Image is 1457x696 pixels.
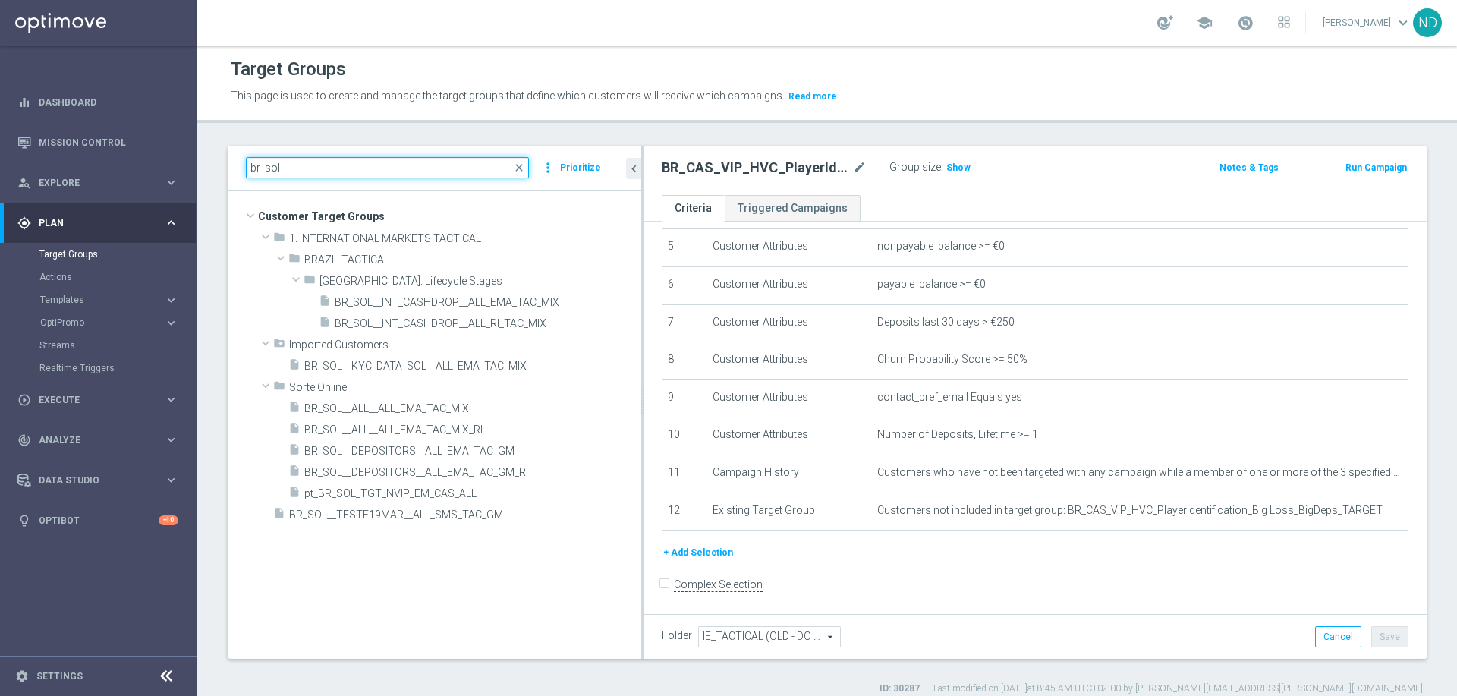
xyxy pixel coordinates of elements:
[39,82,178,122] a: Dashboard
[17,177,179,189] div: person_search Explore keyboard_arrow_right
[706,417,870,455] td: Customer Attributes
[288,252,301,269] i: folder
[662,493,706,531] td: 12
[288,443,301,461] i: insert_drive_file
[17,137,179,149] button: Mission Control
[319,294,331,312] i: insert_drive_file
[288,486,301,503] i: insert_drive_file
[17,176,164,190] div: Explore
[159,515,178,525] div: +10
[877,504,1383,517] span: Customers not included in target group: BR_CAS_VIP_HVC_PlayerIdentification_Big Loss_BigDeps_TARGET
[877,353,1027,366] span: Churn Probability Score >= 50%
[706,342,870,380] td: Customer Attributes
[880,682,920,695] label: ID: 30287
[626,158,641,179] button: chevron_left
[288,401,301,418] i: insert_drive_file
[246,157,529,178] input: Quick find group or folder
[17,433,31,447] i: track_changes
[662,379,706,417] td: 9
[877,278,986,291] span: payable_balance >= €0
[304,487,641,500] span: pt_BR_SOL_TGT_NVIP_EM_CAS_ALL
[40,318,164,327] div: OptiPromo
[725,195,861,222] a: Triggered Campaigns
[17,474,179,487] button: Data Studio keyboard_arrow_right
[273,379,285,397] i: folder
[662,229,706,267] td: 5
[304,424,641,436] span: BR_SOL__ALL__ALL_EMA_TAC_MIX_RI
[164,433,178,447] i: keyboard_arrow_right
[15,669,29,683] i: settings
[304,445,641,458] span: BR_SOL__DEPOSITORS__ALL_EMA_TAC_GM
[1371,626,1408,647] button: Save
[335,296,641,309] span: BR_SOL__INT_CASHDROP__ALL_EMA_TAC_MIX
[17,96,179,109] button: equalizer Dashboard
[39,500,159,540] a: Optibot
[17,515,179,527] button: lightbulb Optibot +10
[304,466,641,479] span: BR_SOL__DEPOSITORS__ALL_EMA_TAC_GM_RI
[706,229,870,267] td: Customer Attributes
[674,578,763,592] label: Complex Selection
[941,161,943,174] label: :
[1218,159,1280,176] button: Notes & Tags
[706,455,870,493] td: Campaign History
[787,88,839,105] button: Read more
[288,465,301,482] i: insert_drive_file
[17,434,179,446] button: track_changes Analyze keyboard_arrow_right
[39,294,179,306] button: Templates keyboard_arrow_right
[17,216,31,230] i: gps_fixed
[39,362,158,374] a: Realtime Triggers
[164,175,178,190] i: keyboard_arrow_right
[289,509,641,521] span: BR_SOL__TESTE19MAR__ALL_SMS_TAC_GM
[662,455,706,493] td: 11
[164,473,178,487] i: keyboard_arrow_right
[17,514,31,528] i: lightbulb
[39,395,164,405] span: Execute
[662,195,725,222] a: Criteria
[164,216,178,230] i: keyboard_arrow_right
[877,240,1005,253] span: nonpayable_balance >= €0
[877,316,1015,329] span: Deposits last 30 days > €250
[39,178,164,187] span: Explore
[304,402,641,415] span: BR_SOL__ALL__ALL_EMA_TAC_MIX
[877,466,1403,479] span: Customers who have not been targeted with any campaign while a member of one or more of the 3 spe...
[17,393,31,407] i: play_circle_outline
[39,266,196,288] div: Actions
[706,266,870,304] td: Customer Attributes
[39,357,196,379] div: Realtime Triggers
[627,162,641,176] i: chevron_left
[1315,626,1361,647] button: Cancel
[1395,14,1411,31] span: keyboard_arrow_down
[39,288,196,311] div: Templates
[231,58,346,80] h1: Target Groups
[662,342,706,380] td: 8
[39,317,179,329] button: OptiPromo keyboard_arrow_right
[39,436,164,445] span: Analyze
[319,316,331,333] i: insert_drive_file
[40,295,149,304] span: Templates
[289,232,641,245] span: 1. INTERNATIONAL MARKETS TACTICAL
[17,216,164,230] div: Plan
[662,159,850,177] h2: BR_CAS_VIP_HVC_PlayerIdentification_BigDrop_TARGET
[706,304,870,342] td: Customer Attributes
[17,500,178,540] div: Optibot
[662,417,706,455] td: 10
[933,682,1423,695] label: Last modified on [DATE] at 8:45 AM UTC+02:00 by [PERSON_NAME][EMAIL_ADDRESS][PERSON_NAME][DOMAIN_...
[164,293,178,307] i: keyboard_arrow_right
[17,433,164,447] div: Analyze
[39,311,196,334] div: OptiPromo
[231,90,785,102] span: This page is used to create and manage the target groups that define which customers will receive...
[17,96,31,109] i: equalizer
[946,162,971,173] span: Show
[17,82,178,122] div: Dashboard
[39,122,178,162] a: Mission Control
[558,158,603,178] button: Prioritize
[889,161,941,174] label: Group size
[273,231,285,248] i: folder
[17,217,179,229] button: gps_fixed Plan keyboard_arrow_right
